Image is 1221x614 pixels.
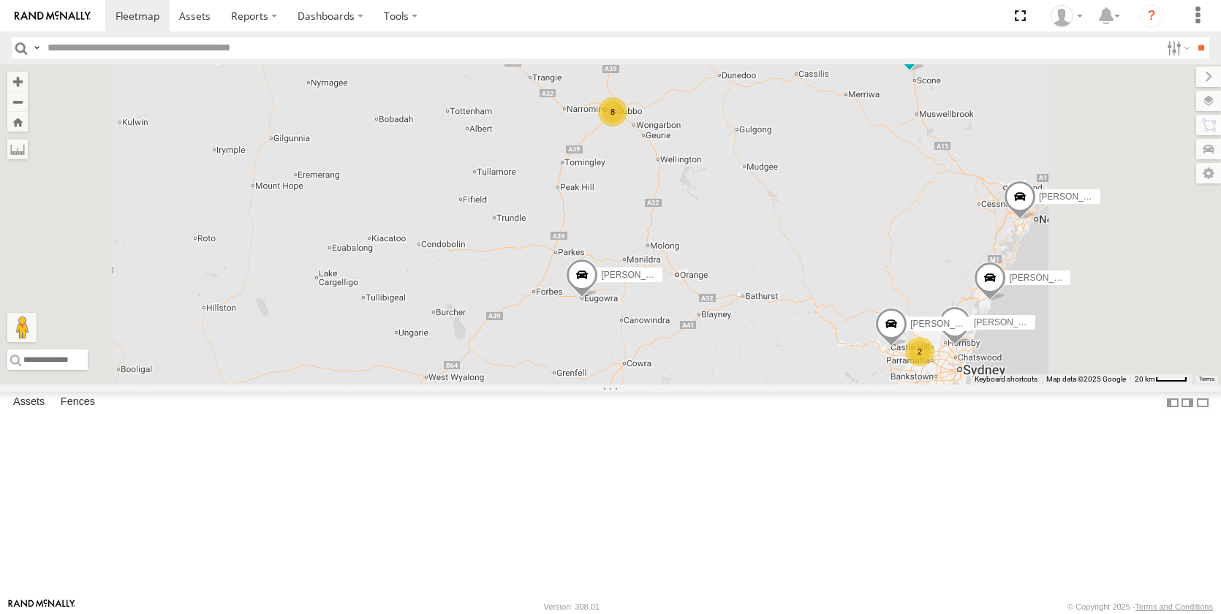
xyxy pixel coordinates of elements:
label: Map Settings [1196,163,1221,183]
i: ? [1140,4,1163,28]
div: 2 [905,337,934,366]
label: Hide Summary Table [1195,392,1210,413]
div: Version: 308.01 [544,602,600,611]
label: Measure [7,139,28,159]
button: Map scale: 20 km per 40 pixels [1130,374,1192,384]
label: Fences [53,393,102,413]
button: Zoom Home [7,112,28,132]
span: 20 km [1135,375,1155,383]
span: [PERSON_NAME] [1009,273,1081,283]
a: Terms (opens in new tab) [1199,376,1214,382]
label: Dock Summary Table to the Left [1165,392,1180,413]
button: Zoom out [7,91,28,112]
div: 8 [598,97,627,126]
label: Dock Summary Table to the Right [1180,392,1195,413]
label: Search Query [31,37,42,58]
div: © Copyright 2025 - [1067,602,1213,611]
a: Terms and Conditions [1135,602,1213,611]
span: [PERSON_NAME] [1039,192,1111,202]
span: [PERSON_NAME] [601,270,673,280]
button: Drag Pegman onto the map to open Street View [7,313,37,342]
span: [PERSON_NAME] [974,317,1046,327]
label: Search Filter Options [1161,37,1192,58]
div: Jake Allan [1046,5,1088,27]
span: Map data ©2025 Google [1046,375,1126,383]
button: Zoom in [7,72,28,91]
img: rand-logo.svg [15,11,91,21]
a: Visit our Website [8,599,75,614]
button: Keyboard shortcuts [975,374,1037,384]
label: Assets [6,393,52,413]
span: [PERSON_NAME] [910,319,983,329]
